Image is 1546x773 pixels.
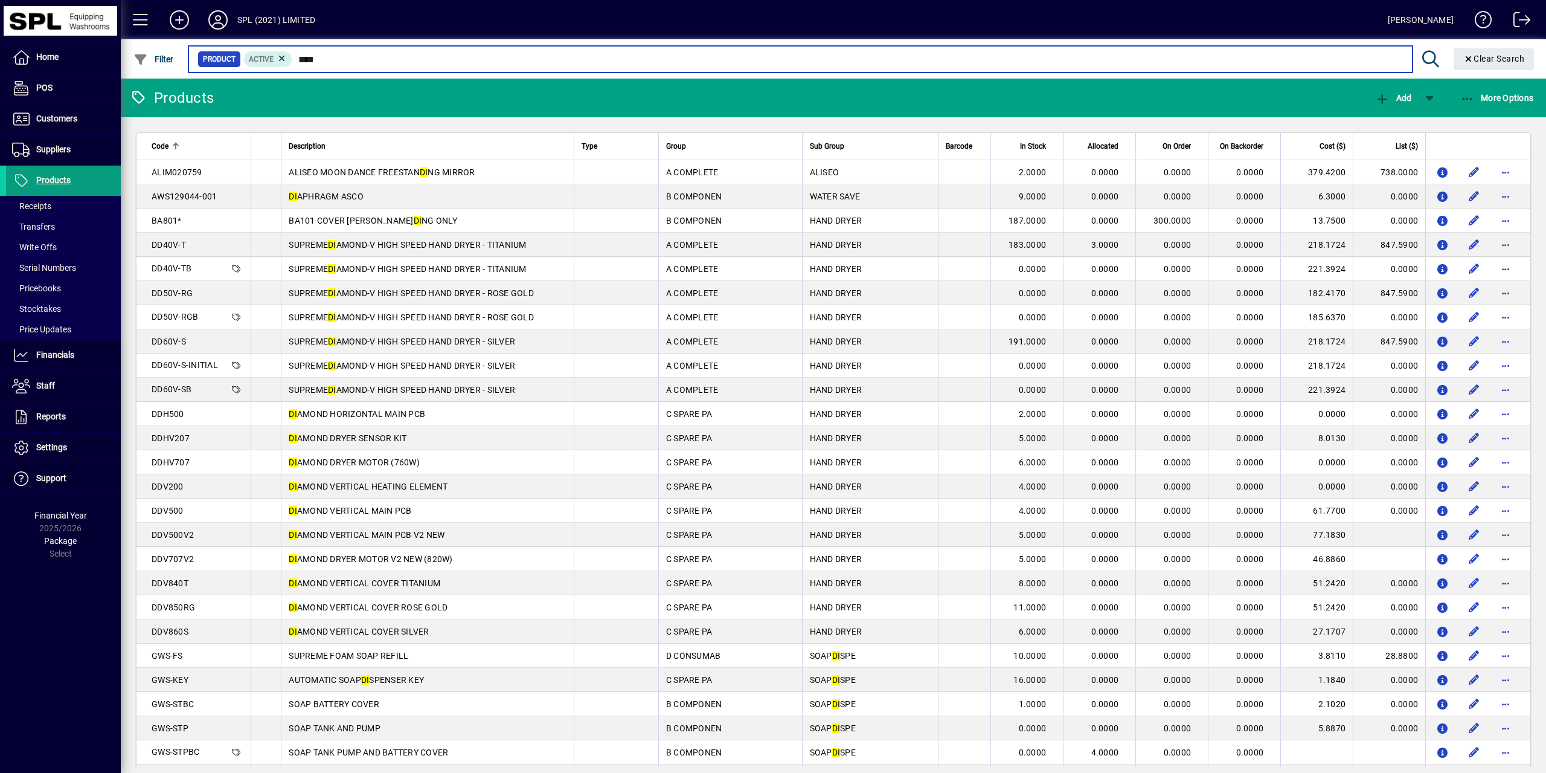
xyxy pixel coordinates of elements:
[1280,329,1353,354] td: 218.1724
[1164,530,1192,540] span: 0.0000
[152,530,194,540] span: DDV500V2
[946,140,983,153] div: Barcode
[289,192,364,201] span: APHRAGM ASCO
[1464,549,1484,569] button: Edit
[1091,337,1119,346] span: 0.0000
[44,536,77,546] span: Package
[1280,184,1353,209] td: 6.3000
[1466,2,1492,42] a: Knowledge Base
[1464,235,1484,254] button: Edit
[12,263,76,273] span: Serial Numbers
[1372,87,1414,109] button: Add
[666,433,713,443] span: C SPARE PA
[1164,506,1192,516] span: 0.0000
[1496,308,1515,327] button: More options
[289,506,297,516] em: DI
[1464,163,1484,182] button: Edit
[666,192,722,201] span: B COMPONEN
[152,312,198,322] span: DD50V-RGB
[289,530,297,540] em: DI
[12,304,61,314] span: Stocktakes
[1464,453,1484,472] button: Edit
[1496,670,1515,690] button: More options
[810,506,862,516] span: HAND DRYER
[1091,433,1119,443] span: 0.0000
[1164,192,1192,201] span: 0.0000
[1464,646,1484,665] button: Edit
[152,433,190,443] span: DDHV207
[1353,329,1425,354] td: 847.5900
[36,381,55,390] span: Staff
[1091,361,1119,370] span: 0.0000
[152,140,243,153] div: Code
[1236,312,1264,322] span: 0.0000
[1464,525,1484,545] button: Edit
[666,361,719,370] span: A COMPLETE
[1280,378,1353,402] td: 221.3924
[1464,501,1484,520] button: Edit
[1019,361,1047,370] span: 0.0000
[1496,332,1515,351] button: More options
[1464,259,1484,279] button: Edit
[1020,140,1046,153] span: In Stock
[6,299,121,319] a: Stocktakes
[666,482,713,491] span: C SPARE PA
[289,264,526,274] span: SUPREME AMOND-V HIGH SPEED HAND DRYER - TITANIUM
[1236,216,1264,225] span: 0.0000
[1496,477,1515,496] button: More options
[289,216,457,225] span: BA101 COVER [PERSON_NAME] NG ONLY
[1353,450,1425,474] td: 0.0000
[1091,385,1119,395] span: 0.0000
[36,175,71,185] span: Products
[1019,167,1047,177] span: 2.0000
[6,135,121,165] a: Suppliers
[1019,433,1047,443] span: 5.0000
[1496,380,1515,399] button: More options
[152,167,202,177] span: ALIM020759
[1464,622,1484,641] button: Edit
[810,140,931,153] div: Sub Group
[36,473,66,483] span: Support
[1153,216,1191,225] span: 300.0000
[1353,305,1425,329] td: 0.0000
[1496,356,1515,375] button: More options
[12,222,55,231] span: Transfers
[328,337,336,346] em: DI
[1164,458,1192,467] span: 0.0000
[6,433,121,463] a: Settings
[1353,160,1425,184] td: 738.0000
[1236,506,1264,516] span: 0.0000
[130,88,214,108] div: Products
[36,114,77,123] span: Customers
[1280,233,1353,257] td: 218.1724
[1353,257,1425,281] td: 0.0000
[1019,385,1047,395] span: 0.0000
[1353,281,1425,305] td: 847.5900
[1019,288,1047,298] span: 0.0000
[1496,719,1515,738] button: More options
[1353,499,1425,523] td: 0.0000
[289,506,411,516] span: AMOND VERTICAL MAIN PCB
[1280,474,1353,499] td: 0.0000
[1280,305,1353,329] td: 185.6370
[289,482,297,491] em: DI
[1019,482,1047,491] span: 4.0000
[1280,450,1353,474] td: 0.0000
[1236,409,1264,419] span: 0.0000
[1143,140,1202,153] div: On Order
[130,48,177,70] button: Filter
[1463,54,1525,63] span: Clear Search
[1496,163,1515,182] button: More options
[36,144,71,154] span: Suppliers
[1464,743,1484,762] button: Edit
[810,240,862,250] span: HAND DRYER
[1019,458,1047,467] span: 6.0000
[203,53,236,65] span: Product
[1464,429,1484,448] button: Edit
[1280,426,1353,450] td: 8.0130
[289,458,420,467] span: AMOND DRYER MOTOR (760W)
[1019,312,1047,322] span: 0.0000
[1396,140,1418,153] span: List ($)
[666,530,713,540] span: C SPARE PA
[152,192,217,201] span: AWS129044-001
